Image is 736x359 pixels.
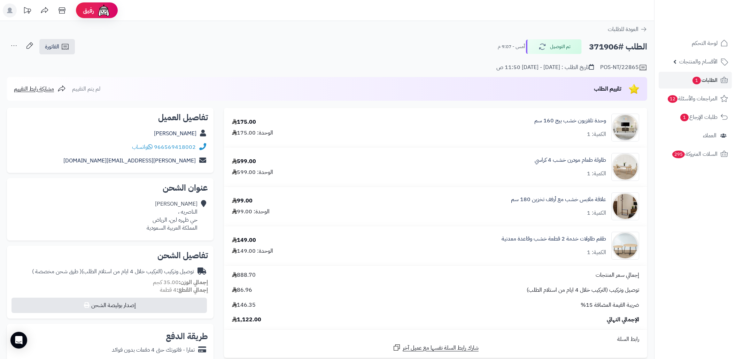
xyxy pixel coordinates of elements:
h2: عنوان الشحن [13,184,208,192]
div: الكمية: 1 [587,209,606,217]
div: الوحدة: 175.00 [232,129,273,137]
span: 1 [680,114,689,122]
span: 1 [692,77,701,85]
span: لوحة التحكم [692,38,718,48]
span: 888.70 [232,271,256,279]
div: الوحدة: 99.00 [232,208,270,216]
small: أمس - 9:07 م [498,43,525,50]
span: مشاركة رابط التقييم [14,85,54,93]
a: 966569418002 [154,143,196,151]
span: السلات المتروكة [672,149,718,159]
a: [PERSON_NAME] [154,129,196,138]
span: إجمالي سعر المنتجات [596,271,639,279]
a: علاقة ملابس خشب مع أرفف تخزين 180 سم [511,196,606,204]
span: شارك رابط السلة نفسها مع عميل آخر [403,344,479,352]
span: توصيل وتركيب (التركيب خلال 4 ايام من استلام الطلب) [527,286,639,294]
h2: الطلب #371906 [589,40,647,54]
div: رابط السلة [227,335,644,343]
div: الوحدة: 149.00 [232,247,273,255]
div: 149.00 [232,236,256,244]
span: الطلبات [692,75,718,85]
span: رفيق [83,6,94,15]
a: العودة للطلبات [608,25,647,33]
span: الإجمالي النهائي [607,316,639,324]
a: طقم طاولات خدمة 2 قطعة خشب وقاعدة معدنية [502,235,606,243]
span: الأقسام والمنتجات [679,57,718,67]
div: الكمية: 1 [587,170,606,178]
span: تقييم الطلب [594,85,621,93]
span: الفاتورة [45,43,59,51]
button: تم التوصيل [526,39,582,54]
a: الطلبات1 [659,72,732,89]
a: السلات المتروكة295 [659,146,732,162]
span: العملاء [703,131,716,140]
a: وحدة تلفزيون خشب بيج 160 سم [534,117,606,125]
div: الكمية: 1 [587,130,606,138]
h2: تفاصيل الشحن [13,251,208,260]
span: 295 [672,151,685,159]
a: تحديثات المنصة [18,3,36,19]
div: POS-NT/22865 [600,63,647,72]
span: لم يتم التقييم [72,85,100,93]
div: توصيل وتركيب (التركيب خلال 4 ايام من استلام الطلب) [32,268,194,276]
span: العودة للطلبات [608,25,638,33]
div: تاريخ الطلب : [DATE] - [DATE] 11:50 ص [496,63,594,71]
a: شارك رابط السلة نفسها مع عميل آخر [393,343,479,352]
strong: إجمالي الوزن: [179,278,208,287]
img: 1750490663-220601011443-90x90.jpg [612,114,639,142]
a: المراجعات والأسئلة12 [659,90,732,107]
span: ضريبة القيمة المضافة 15% [581,301,639,309]
small: 4 قطعة [160,286,208,294]
img: ai-face.png [97,3,111,17]
a: [PERSON_NAME][EMAIL_ADDRESS][DOMAIN_NAME] [63,156,196,165]
div: [PERSON_NAME] الناصريه ، حي ظهره لبن، الرياض المملكة العربية السعودية [147,200,197,232]
span: 146.35 [232,301,256,309]
img: logo-2.png [689,14,729,29]
span: 86.96 [232,286,252,294]
img: 1753166193-1-90x90.jpg [612,192,639,220]
a: الفاتورة [39,39,75,54]
a: العملاء [659,127,732,144]
strong: إجمالي القطع: [177,286,208,294]
div: 175.00 [232,118,256,126]
span: طلبات الإرجاع [680,112,718,122]
a: واتساب [132,143,153,151]
div: 599.00 [232,158,256,166]
a: طلبات الإرجاع1 [659,109,732,125]
a: لوحة التحكم [659,35,732,52]
div: تمارا - فاتورتك حتى 4 دفعات بدون فوائد [112,346,195,354]
span: المراجعات والأسئلة [667,94,718,104]
div: Open Intercom Messenger [10,332,27,349]
span: ( طرق شحن مخصصة ) [32,267,82,276]
a: مشاركة رابط التقييم [14,85,66,93]
button: إصدار بوليصة الشحن [11,298,207,313]
a: طاولة طعام مودرن خشب 4 كراسي [535,156,606,164]
h2: طريقة الدفع [166,332,208,341]
h2: تفاصيل العميل [13,113,208,122]
img: 1754383653-1-90x90.jpg [612,232,639,260]
span: 12 [667,95,677,103]
img: 1752667706-1-90x90.jpg [612,153,639,181]
div: 99.00 [232,197,253,205]
div: الكمية: 1 [587,249,606,257]
small: 35.00 كجم [153,278,208,287]
div: الوحدة: 599.00 [232,168,273,176]
span: 1,122.00 [232,316,261,324]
